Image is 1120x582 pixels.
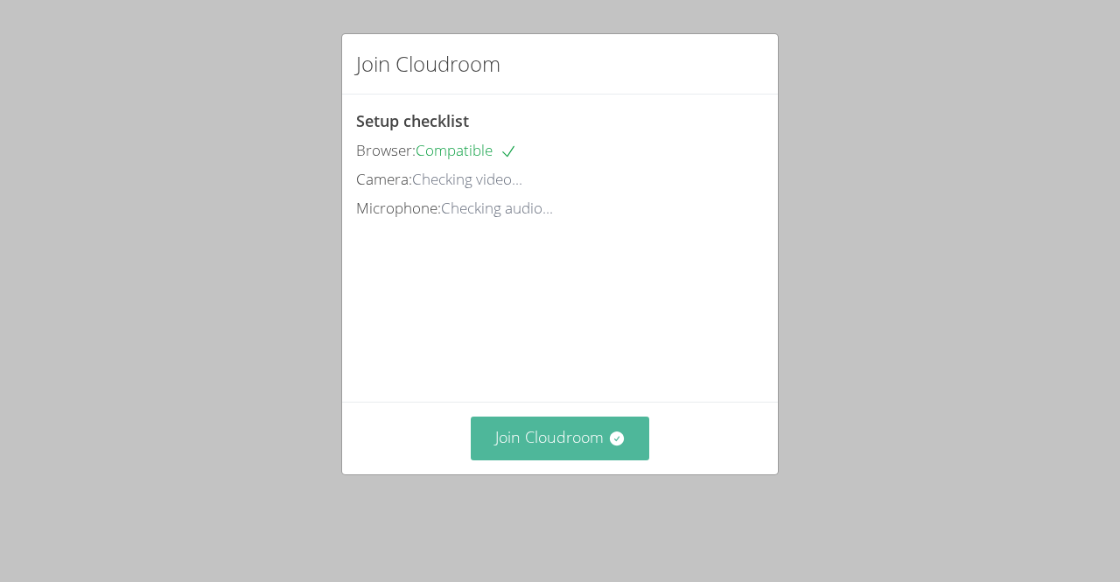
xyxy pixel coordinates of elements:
[412,169,522,189] span: Checking video...
[356,198,441,218] span: Microphone:
[471,417,650,459] button: Join Cloudroom
[441,198,553,218] span: Checking audio...
[356,110,469,131] span: Setup checklist
[356,48,500,80] h2: Join Cloudroom
[356,169,412,189] span: Camera:
[356,140,416,160] span: Browser:
[416,140,517,160] span: Compatible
